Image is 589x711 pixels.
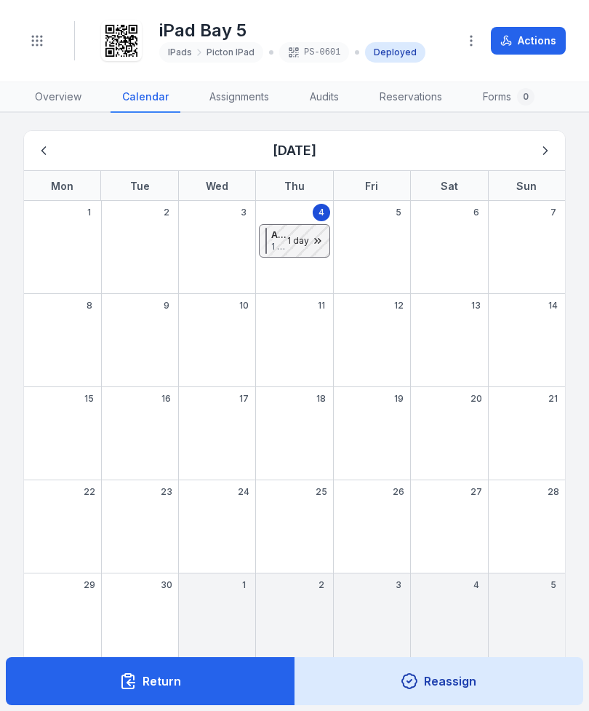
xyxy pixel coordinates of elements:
span: 17 [239,393,249,405]
a: Assignments [198,82,281,113]
a: Reservations [368,82,454,113]
span: 19 [394,393,404,405]
span: 4 [318,207,324,218]
div: Deployed [365,42,425,63]
strong: Wed [206,180,228,192]
span: 1 [87,207,91,218]
span: 13 [471,300,481,311]
h1: iPad Bay 5 [159,19,425,42]
strong: Sun [516,180,537,192]
span: 2 [164,207,169,218]
button: Next [532,137,559,164]
strong: Thu [284,180,305,192]
span: 30 [161,579,172,591]
span: 16 [161,393,171,405]
span: 24 [238,486,249,498]
span: 3 [241,207,247,218]
span: 3 [396,579,401,591]
span: 14 [548,300,558,311]
span: 5 [550,579,556,591]
button: Reassign [294,657,584,705]
span: 6 [473,207,479,218]
strong: Fri [365,180,378,192]
span: 11 [318,300,325,311]
strong: Tue [130,180,150,192]
span: 8 [87,300,92,311]
span: 28 [548,486,559,498]
button: Previous [30,137,57,164]
span: 25 [316,486,327,498]
a: Calendar [111,82,180,113]
span: 20 [470,393,482,405]
a: Audits [298,82,350,113]
span: 4 [473,579,479,591]
span: 1 [242,579,246,591]
span: 26 [393,486,404,498]
div: PS-0601 [279,42,349,63]
span: 2 [318,579,324,591]
span: IPads [168,47,192,58]
h3: [DATE] [273,140,316,161]
button: Actions [491,27,566,55]
span: 7 [550,207,556,218]
a: Overview [23,82,93,113]
strong: Mon [51,180,73,192]
span: 18 [316,393,326,405]
span: Picton IPad [207,47,255,58]
span: 21 [548,393,558,405]
a: Forms0 [471,82,546,113]
button: Return [6,657,295,705]
span: 27 [470,486,482,498]
button: Toggle navigation [23,27,51,55]
button: Assignment for Picton - Bay 51 asset deployed1 day [259,224,330,258]
span: 5 [396,207,401,218]
span: 9 [164,300,169,311]
div: 0 [517,88,534,106]
span: 15 [84,393,94,405]
span: 29 [84,579,95,591]
strong: Sat [441,180,458,192]
span: 22 [84,486,95,498]
span: 10 [239,300,249,311]
div: September 2025 [24,131,565,667]
span: 23 [161,486,172,498]
span: 12 [394,300,404,311]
